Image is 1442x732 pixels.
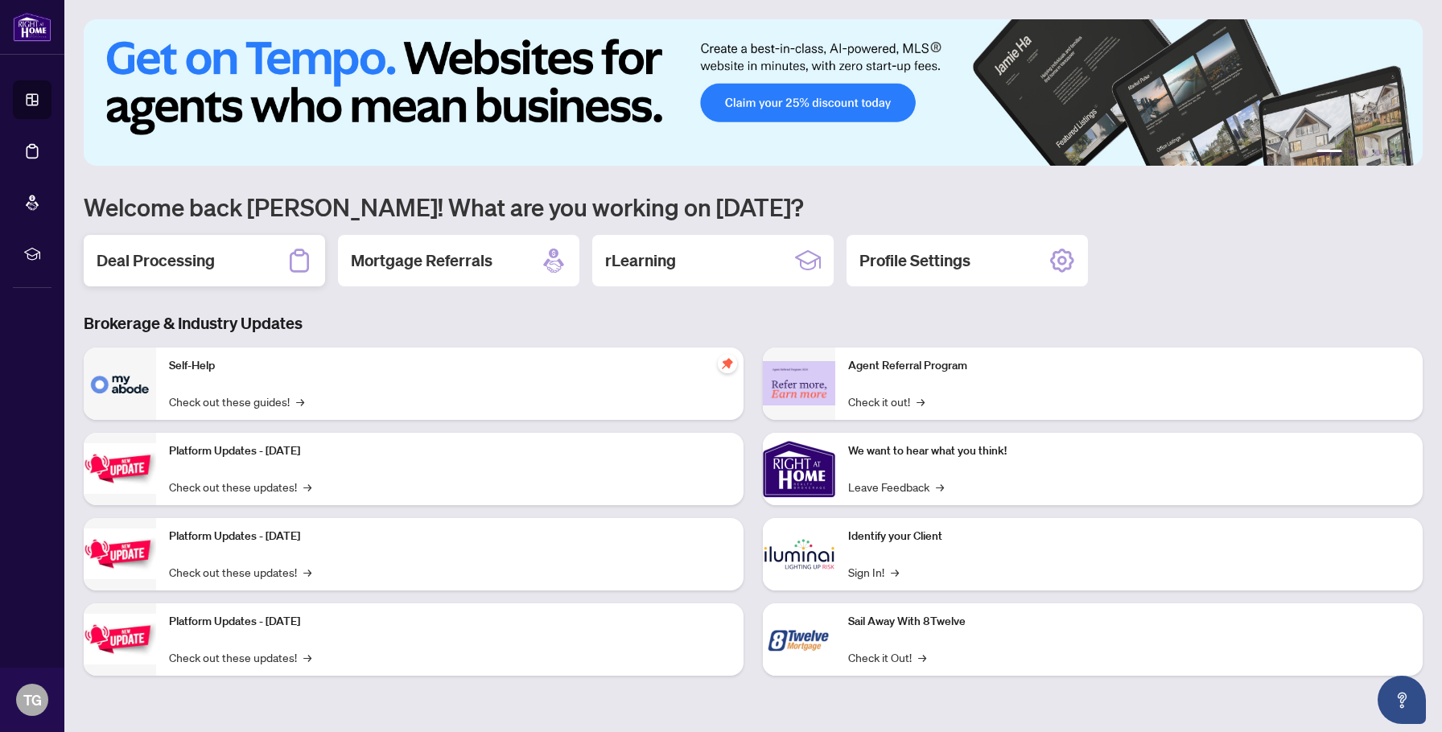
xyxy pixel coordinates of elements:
[84,528,156,579] img: Platform Updates - July 8, 2025
[296,393,304,410] span: →
[763,433,835,505] img: We want to hear what you think!
[1378,676,1426,724] button: Open asap
[23,689,42,711] span: TG
[718,354,737,373] span: pushpin
[169,563,311,581] a: Check out these updates!→
[169,478,311,496] a: Check out these updates!→
[848,357,1410,375] p: Agent Referral Program
[848,648,926,666] a: Check it Out!→
[1374,150,1381,156] button: 4
[303,563,311,581] span: →
[169,613,731,631] p: Platform Updates - [DATE]
[303,648,311,666] span: →
[859,249,970,272] h2: Profile Settings
[848,393,925,410] a: Check it out!→
[169,393,304,410] a: Check out these guides!→
[848,528,1410,545] p: Identify your Client
[303,478,311,496] span: →
[84,614,156,664] img: Platform Updates - June 23, 2025
[1316,150,1342,156] button: 1
[84,347,156,420] img: Self-Help
[169,648,311,666] a: Check out these updates!→
[1400,150,1407,156] button: 6
[918,648,926,666] span: →
[936,478,944,496] span: →
[169,442,731,460] p: Platform Updates - [DATE]
[84,312,1423,335] h3: Brokerage & Industry Updates
[169,528,731,545] p: Platform Updates - [DATE]
[763,361,835,405] img: Agent Referral Program
[848,613,1410,631] p: Sail Away With 8Twelve
[763,603,835,676] img: Sail Away With 8Twelve
[84,19,1423,166] img: Slide 0
[763,518,835,590] img: Identify your Client
[1362,150,1368,156] button: 3
[351,249,492,272] h2: Mortgage Referrals
[1387,150,1394,156] button: 5
[84,191,1423,222] h1: Welcome back [PERSON_NAME]! What are you working on [DATE]?
[848,442,1410,460] p: We want to hear what you think!
[848,478,944,496] a: Leave Feedback→
[848,563,899,581] a: Sign In!→
[169,357,731,375] p: Self-Help
[917,393,925,410] span: →
[1349,150,1355,156] button: 2
[13,12,51,42] img: logo
[605,249,676,272] h2: rLearning
[84,443,156,494] img: Platform Updates - July 21, 2025
[97,249,215,272] h2: Deal Processing
[891,563,899,581] span: →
